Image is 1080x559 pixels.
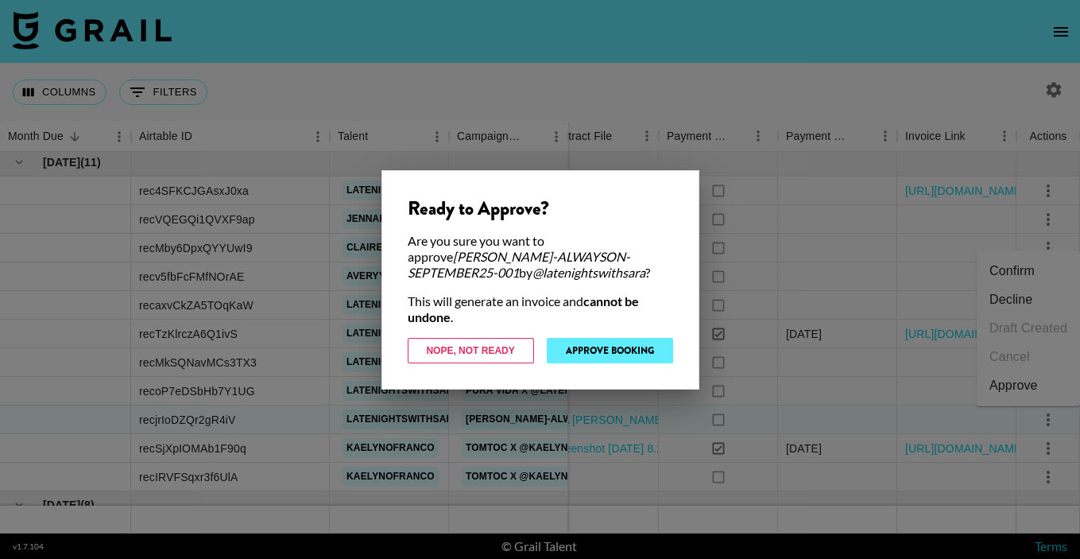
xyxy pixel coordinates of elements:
div: Ready to Approve? [408,196,673,220]
button: Approve Booking [547,338,673,363]
div: Are you sure you want to approve by ? [408,233,673,281]
div: This will generate an invoice and . [408,293,673,325]
strong: cannot be undone [408,293,639,324]
em: [PERSON_NAME]-ALWAYSON-SEPTEMBER25-001 [408,249,630,280]
em: @ latenightswithsara [532,265,645,280]
button: Nope, Not Ready [408,338,534,363]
